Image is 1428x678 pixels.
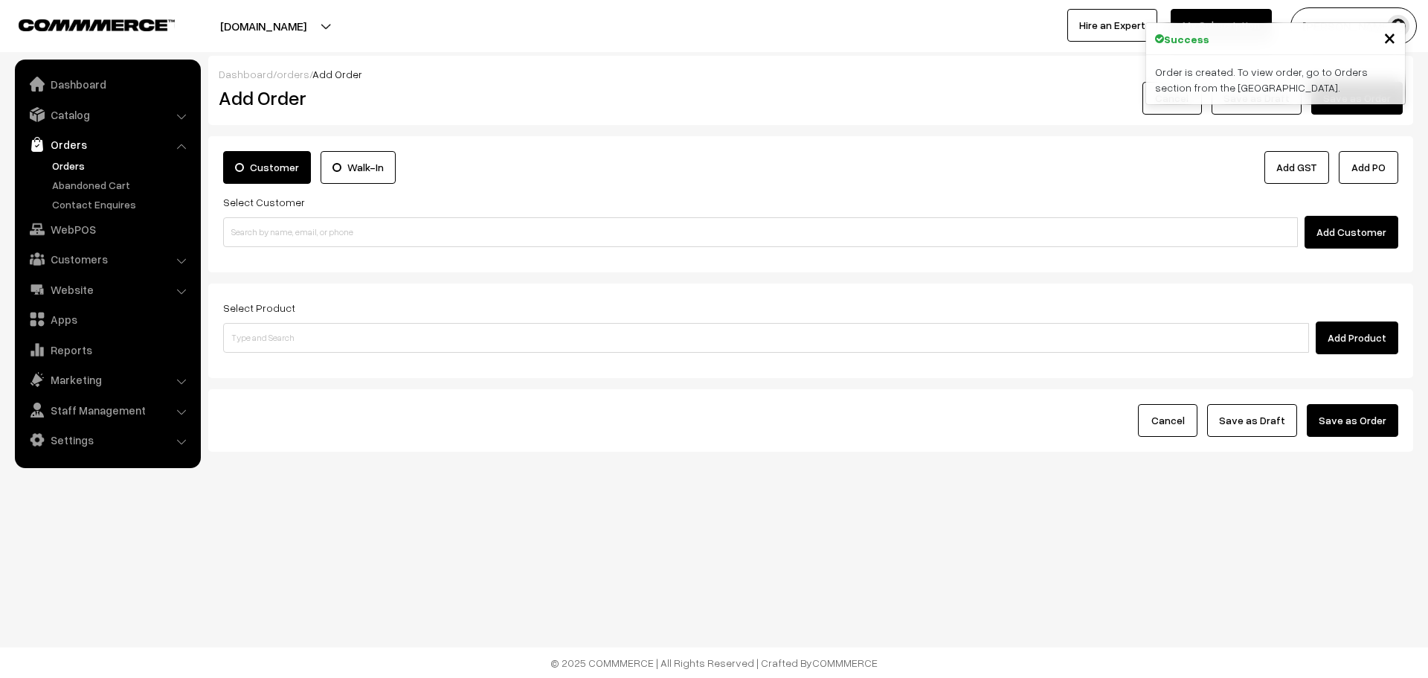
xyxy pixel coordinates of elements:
[19,131,196,158] a: Orders
[223,151,311,184] label: Customer
[1305,216,1398,249] button: Add Customer
[1164,31,1209,47] strong: Success
[223,300,295,316] label: Select Product
[1138,404,1197,437] button: Cancel
[219,86,599,109] h2: Add Order
[219,66,1403,82] div: / /
[19,397,196,423] a: Staff Management
[1316,322,1398,354] button: Add Product
[1264,151,1329,184] a: Add GST
[19,71,196,97] a: Dashboard
[223,323,1309,353] input: Type and Search
[19,15,149,33] a: COMMMERCE
[312,68,362,80] span: Add Order
[277,68,309,80] a: orders
[1146,55,1405,104] div: Order is created. To view order, go to Orders section from the [GEOGRAPHIC_DATA].
[19,101,196,128] a: Catalog
[19,246,196,272] a: Customers
[19,216,196,243] a: WebPOS
[1339,151,1398,184] button: Add PO
[223,217,1298,247] input: Search by name, email, or phone
[19,366,196,393] a: Marketing
[19,336,196,363] a: Reports
[1171,9,1272,42] a: My Subscription
[223,194,305,210] label: Select Customer
[48,177,196,193] a: Abandoned Cart
[168,7,358,45] button: [DOMAIN_NAME]
[19,306,196,333] a: Apps
[1142,82,1202,115] button: Cancel
[1290,7,1417,45] button: [PERSON_NAME]
[1307,404,1398,437] button: Save as Order
[1067,9,1157,42] a: Hire an Expert
[48,158,196,173] a: Orders
[812,656,878,669] a: COMMMERCE
[19,19,175,31] img: COMMMERCE
[1207,404,1297,437] button: Save as Draft
[1387,15,1409,37] img: user
[19,276,196,303] a: Website
[321,151,396,184] label: Walk-In
[19,426,196,453] a: Settings
[219,68,273,80] a: Dashboard
[1383,23,1396,51] span: ×
[1383,26,1396,48] button: Close
[48,196,196,212] a: Contact Enquires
